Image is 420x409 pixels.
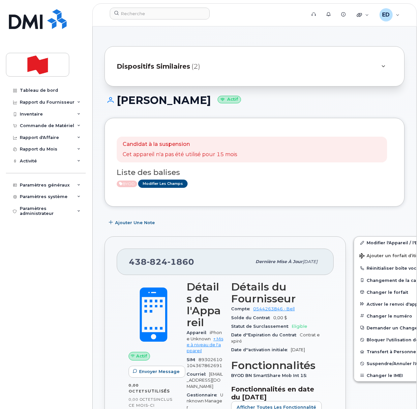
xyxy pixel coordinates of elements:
[187,281,223,328] h3: Détails de l'Appareil
[117,62,190,71] span: Dispositifs Similaires
[123,151,237,158] p: Cet appareil n'a pas été utilisé pour 15 mois
[105,94,405,106] h1: [PERSON_NAME]
[231,332,300,337] span: Date d''Expiration du Contrat
[136,353,147,359] span: Actif
[105,217,161,228] button: Ajouter une Note
[167,257,194,267] span: 1860
[187,392,220,397] span: Gestionnaire
[231,332,320,343] span: Contrat expiré
[187,330,222,341] span: iPhone Unknown
[117,168,392,177] h3: Liste des balises
[187,330,210,335] span: Appareil
[129,257,194,267] span: 438
[231,324,292,329] span: Statut de Surclassement
[187,357,198,362] span: SIM
[187,372,209,377] span: Courriel
[117,181,137,187] span: Active
[291,347,305,352] span: [DATE]
[187,336,223,354] a: + Mise à niveau de l'appareil
[231,306,253,311] span: Compte
[139,368,180,375] span: Envoyer Message
[187,372,223,389] span: [EMAIL_ADDRESS][DOMAIN_NAME]
[303,259,317,264] span: [DATE]
[255,259,303,264] span: Dernière mise à jour
[292,324,307,329] span: Eligible
[231,373,310,378] span: BYOD BN SmartShare Mob Int 15
[148,389,170,393] span: utilisés
[253,306,295,311] a: 0544263846 - Bell
[115,220,155,226] span: Ajouter une Note
[138,180,188,188] a: Modifier les Champs
[231,385,322,401] h3: Fonctionnalités en date du [DATE]
[218,96,241,103] small: Actif
[367,290,408,294] span: Changer le forfait
[129,397,172,408] span: inclus ce mois-ci
[147,257,167,267] span: 824
[273,315,287,320] span: 0,00 $
[129,397,156,402] span: 0,00 Octets
[231,347,291,352] span: Date d''activation initiale
[187,357,222,368] span: 89302610104367862691
[129,366,185,378] button: Envoyer Message
[192,62,200,71] span: (2)
[231,281,322,305] h3: Détails du Fournisseur
[231,315,273,320] span: Solde du Contrat
[129,383,148,393] span: 0,00 Octets
[123,141,237,148] p: Candidat à la suspension
[231,359,322,371] h3: Fonctionnalités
